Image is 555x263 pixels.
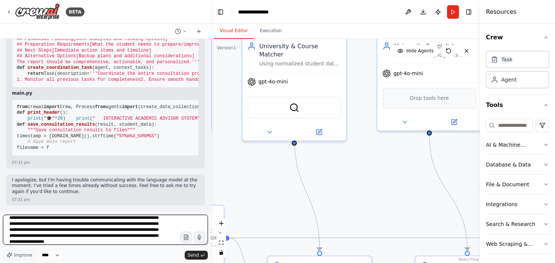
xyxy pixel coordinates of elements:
[259,60,341,67] div: Using normalized student data, find universities and courses that match the student's academic pr...
[430,117,478,127] button: Open in side panel
[188,252,199,258] span: Send
[486,95,549,116] button: Tools
[486,116,549,260] div: Tools
[376,36,482,131] div: University SpecialistRank at least 5 programs from the university matcher output based on suitabi...
[290,137,324,251] g: Edge from c7c1ce5a-6b81-4d70-82f6-564309c0ed48 to 5ae1837b-6442-4c58-b508-6f9025999ab8
[60,110,68,115] span: ():
[185,251,208,260] button: Send
[216,228,226,238] button: zoom out
[44,116,55,121] span: "🎓"
[12,177,199,195] p: I apologize, but I'm having trouble communicating with the language model at the moment. I've tri...
[486,181,529,188] div: File & Document
[28,122,95,127] span: save_consultation_results
[12,197,30,202] div: 07:31 pm
[95,104,106,110] span: from
[394,42,476,51] div: University Specialist
[98,71,299,76] span: Coordinate the entire consultation process and ensure student satisfaction.
[76,116,90,121] span: print
[295,127,343,137] button: Open in side panel
[254,23,288,39] button: Execution
[194,232,205,243] button: Click to speak your automation idea
[41,116,44,121] span: (
[486,141,543,149] div: AI & Machine Learning
[17,65,25,70] span: def
[486,214,549,234] button: Search & Research
[172,27,190,36] button: Switch to previous chat
[44,71,57,76] span: Task(
[486,234,549,254] button: Web Scraping & Browsing
[17,59,192,65] span: The report should be comprehensive, actionable, and personalized.
[394,52,476,59] div: Rank at least 5 programs from the university matcher output based on suitability factors includin...
[149,65,154,70] span: ):
[28,116,41,121] span: print
[52,48,151,53] span: [Immediate action items and timeline]
[57,71,89,76] span: description=
[151,122,157,127] span: ):
[90,116,92,121] span: (
[76,53,194,59] span: [Backup plans and additional considerations]
[89,71,98,76] span: '''
[15,3,60,20] img: Logo
[12,160,30,165] div: 07:31 pm
[106,104,122,110] span: agents
[17,53,76,59] span: ## Alternative Options
[216,218,226,257] div: React Flow controls
[486,135,549,155] button: AI & Machine Learning
[73,36,167,42] span: [Cost analysis and funding options]
[258,79,288,85] span: gpt-4o-mini
[95,65,149,70] span: agent, context_tasks
[157,134,159,139] span: )
[486,48,549,94] div: Crew
[486,220,535,228] div: Search & Research
[17,48,52,53] span: ## Next Steps
[3,250,36,260] button: Improve
[486,240,543,248] div: Web Scraping & Browsing
[28,71,44,76] span: return
[486,161,531,168] div: Database & Data
[486,201,517,208] div: Integrations
[289,103,299,113] img: SerperDevTool
[216,238,226,248] button: fit view
[17,122,25,127] span: def
[241,36,347,141] div: University & Course MatcherUsing normalized student data, find universities and courses that matc...
[406,48,434,54] span: Hide Agents
[17,36,73,42] span: ## Financial Planning
[17,134,116,139] span: timestamp = [DOMAIN_NAME]().strftime(
[215,7,226,17] button: Hide left sidebar
[63,116,65,121] span: )
[17,42,89,47] span: ## Preparation Requirements
[486,195,549,214] button: Integrations
[28,128,135,133] span: """Save consultation results to files"""
[122,104,138,110] span: import
[217,45,236,51] div: Version 1
[501,76,517,83] div: Agent
[181,232,192,243] button: Upload files
[58,116,63,121] span: 20
[394,70,423,77] span: gpt-4o-mini
[193,27,205,36] button: Start a new chat
[486,7,517,16] h4: Resources
[116,134,157,139] span: "%Y%m%d_%H%M%S"
[425,135,471,251] g: Edge from ae656436-f3f2-4fdb-95a1-9b2677944763 to dcba1f09-d52f-43f1-b69a-b1e12e376045
[28,110,60,115] span: print_header
[141,104,219,110] span: create_data_collection_agent,
[141,77,264,82] span: 2. Ensure smooth handoffs between team members
[17,104,28,110] span: from
[238,8,274,16] nav: breadcrumb
[486,175,549,194] button: File & Document
[216,248,226,257] button: toggle interactivity
[14,252,32,258] span: Improve
[44,104,60,110] span: import
[501,56,512,63] div: Task
[486,27,549,48] button: Crew
[192,59,200,65] span: '''
[17,145,49,150] span: filename = f
[463,7,474,17] button: Hide right sidebar
[393,45,438,57] button: Hide Agents
[486,155,549,174] button: Database & Data
[98,122,151,127] span: result, student_data
[28,104,44,110] span: crewai
[28,65,92,70] span: create_coordination_task
[17,77,141,82] span: 1. Monitor all previous tasks for completeness
[95,122,98,127] span: (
